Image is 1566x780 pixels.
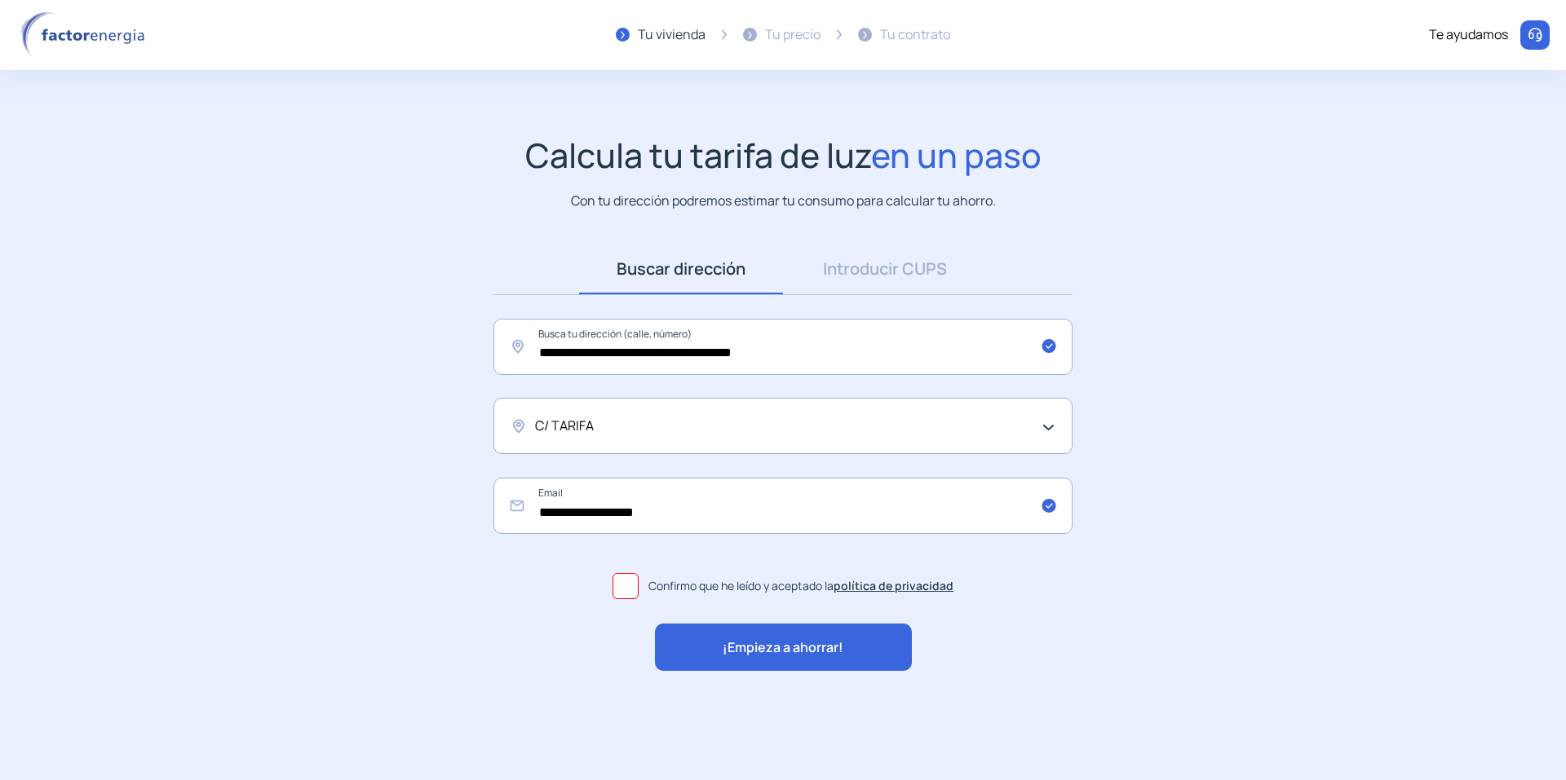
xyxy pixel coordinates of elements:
[571,191,996,211] p: Con tu dirección podremos estimar tu consumo para calcular tu ahorro.
[765,24,821,46] div: Tu precio
[834,578,953,593] a: política de privacidad
[525,135,1042,175] h1: Calcula tu tarifa de luz
[783,244,987,294] a: Introducir CUPS
[880,24,950,46] div: Tu contrato
[535,416,594,437] span: C/ TARIFA
[871,132,1042,178] span: en un paso
[638,24,706,46] div: Tu vivienda
[723,637,843,659] span: ¡Empieza a ahorrar!
[648,577,953,595] span: Confirmo que he leído y aceptado la
[16,11,155,59] img: logo factor
[1429,24,1508,46] div: Te ayudamos
[1527,27,1543,43] img: llamar
[579,244,783,294] a: Buscar dirección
